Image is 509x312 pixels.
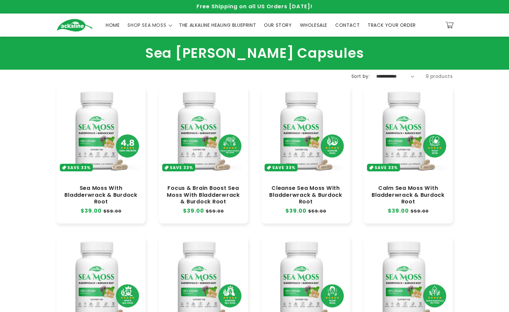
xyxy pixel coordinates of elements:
[260,18,296,32] a: OUR STORY
[56,19,93,32] img: Ackaline
[426,73,453,80] span: 9 products
[331,18,364,32] a: CONTACT
[63,185,139,205] a: Sea Moss With Bladderwrack & Burdock Root
[364,18,420,32] a: TRACK YOUR ORDER
[351,73,370,80] label: Sort by:
[368,22,416,28] span: TRACK YOUR ORDER
[165,185,241,205] a: Focus & Brain Boost Sea Moss With Bladderwrack & Burdock Root
[124,18,175,32] summary: SHOP SEA MOSS
[102,18,124,32] a: HOME
[335,22,360,28] span: CONTACT
[300,22,327,28] span: WHOLESALE
[197,3,312,10] span: Free Shipping on all US Orders [DATE]!
[106,22,120,28] span: HOME
[175,18,260,32] a: THE ALKALINE HEALING BLUEPRINT
[268,185,344,205] a: Cleanse Sea Moss With Bladderwrack & Burdock Root
[370,185,446,205] a: Calm Sea Moss With Bladderwrack & Burdock Root
[264,22,292,28] span: OUR STORY
[296,18,331,32] a: WHOLESALE
[179,22,256,28] span: THE ALKALINE HEALING BLUEPRINT
[127,22,166,28] span: SHOP SEA MOSS
[56,45,453,61] h1: Sea [PERSON_NAME] Capsules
